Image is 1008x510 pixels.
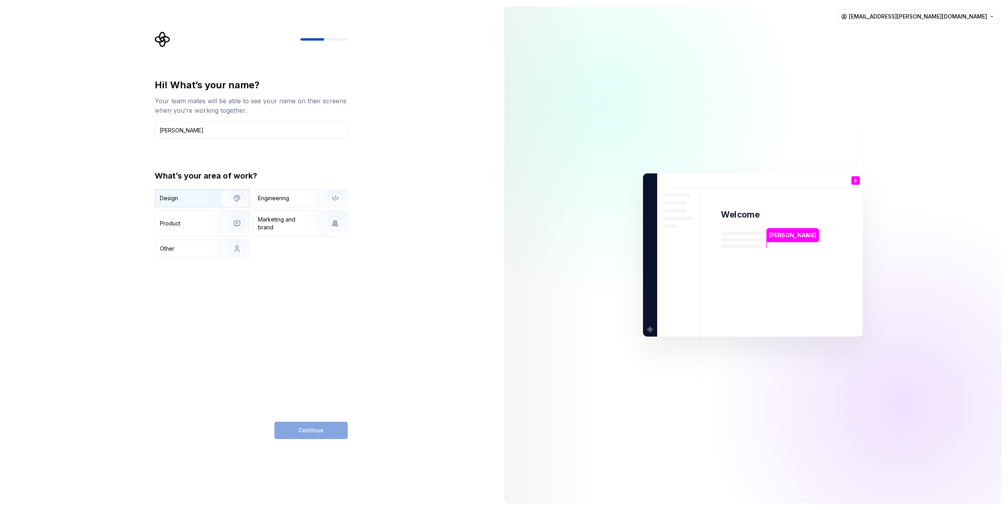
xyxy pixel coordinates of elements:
svg: Supernova Logo [155,32,170,47]
div: Design [160,194,178,202]
div: Other [160,245,174,253]
div: What’s your area of work? [155,170,348,181]
button: [EMAIL_ADDRESS][PERSON_NAME][DOMAIN_NAME] [838,9,999,24]
div: Engineering [258,194,289,202]
p: S [854,179,857,183]
div: Marketing and brand [258,216,311,231]
span: [EMAIL_ADDRESS][PERSON_NAME][DOMAIN_NAME] [849,13,987,20]
p: [PERSON_NAME] [769,231,816,240]
div: Product [160,220,180,227]
input: Han Solo [155,121,348,139]
div: Hi! What’s your name? [155,79,348,91]
div: Your team mates will be able to see your name on their screens when you’re working together. [155,96,348,115]
p: Welcome [721,209,760,220]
